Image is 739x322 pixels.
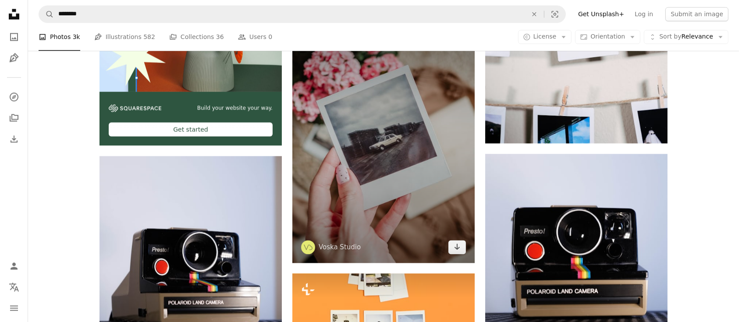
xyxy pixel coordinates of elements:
[629,7,658,21] a: Log in
[292,137,475,145] a: a person holding a polaroid with a picture of a car
[5,130,23,148] a: Download History
[525,6,544,22] button: Clear
[197,104,273,112] span: Build your website your way.
[518,30,572,44] button: License
[575,30,640,44] button: Orientation
[292,20,475,263] img: a person holding a polaroid with a picture of a car
[143,32,155,42] span: 582
[39,5,566,23] form: Find visuals sitewide
[573,7,629,21] a: Get Unsplash+
[659,32,713,41] span: Relevance
[5,257,23,275] a: Log in / Sign up
[644,30,728,44] button: Sort byRelevance
[268,32,272,42] span: 0
[533,33,557,40] span: License
[544,6,565,22] button: Visual search
[216,32,224,42] span: 36
[665,7,728,21] button: Submit an image
[5,109,23,127] a: Collections
[39,6,54,22] button: Search Unsplash
[319,243,361,251] a: Voska Studio
[109,122,273,136] div: Get started
[109,104,161,112] img: file-1606177908946-d1eed1cbe4f5image
[169,23,224,51] a: Collections 36
[5,49,23,67] a: Illustrations
[5,278,23,296] button: Language
[5,88,23,106] a: Explore
[5,299,23,317] button: Menu
[5,5,23,25] a: Home — Unsplash
[99,288,282,296] a: a polaroid land camera sitting on top of a table
[238,23,273,51] a: Users 0
[448,240,466,254] a: Download
[485,287,668,294] a: a polaroid land camera sitting on top of a table
[301,240,315,254] img: Go to Voska Studio's profile
[94,23,155,51] a: Illustrations 582
[590,33,625,40] span: Orientation
[5,28,23,46] a: Photos
[659,33,681,40] span: Sort by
